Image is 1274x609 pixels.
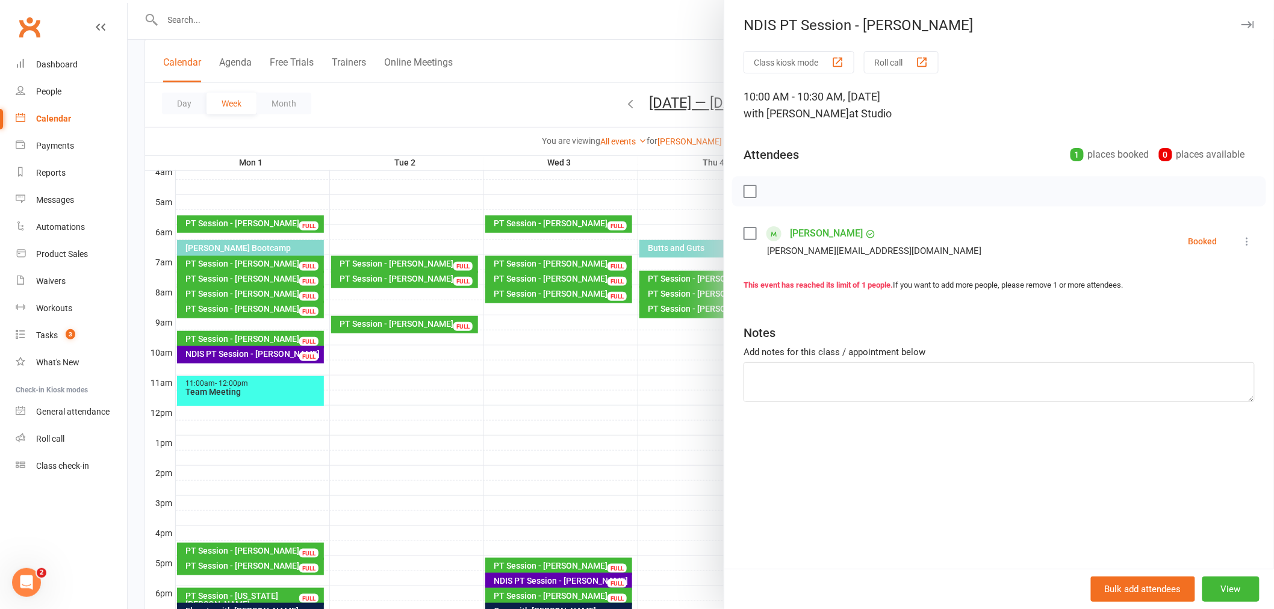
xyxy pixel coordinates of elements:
[36,141,74,150] div: Payments
[744,51,854,73] button: Class kiosk mode
[66,329,75,339] span: 3
[1091,577,1195,602] button: Bulk add attendees
[1159,148,1172,161] div: 0
[36,330,58,340] div: Tasks
[744,345,1255,359] div: Add notes for this class / appointment below
[724,17,1274,34] div: NDIS PT Session - [PERSON_NAME]
[36,87,61,96] div: People
[16,159,127,187] a: Reports
[36,114,71,123] div: Calendar
[14,12,45,42] a: Clubworx
[16,132,127,159] a: Payments
[36,222,85,232] div: Automations
[849,107,892,120] span: at Studio
[744,324,775,341] div: Notes
[16,349,127,376] a: What's New
[36,195,74,205] div: Messages
[744,279,1255,292] div: If you want to add more people, please remove 1 or more attendees.
[1189,237,1217,246] div: Booked
[864,51,939,73] button: Roll call
[16,241,127,268] a: Product Sales
[36,461,89,471] div: Class check-in
[1070,146,1149,163] div: places booked
[1202,577,1260,602] button: View
[1159,146,1245,163] div: places available
[767,243,981,259] div: [PERSON_NAME][EMAIL_ADDRESS][DOMAIN_NAME]
[16,78,127,105] a: People
[16,214,127,241] a: Automations
[16,295,127,322] a: Workouts
[36,249,88,259] div: Product Sales
[744,146,799,163] div: Attendees
[36,407,110,416] div: General attendance
[36,303,72,313] div: Workouts
[1070,148,1084,161] div: 1
[36,60,78,69] div: Dashboard
[744,88,1255,122] div: 10:00 AM - 10:30 AM, [DATE]
[37,568,46,578] span: 2
[16,268,127,295] a: Waivers
[744,280,893,289] strong: This event has reached its limit of 1 people.
[36,434,64,444] div: Roll call
[16,453,127,480] a: Class kiosk mode
[744,107,849,120] span: with [PERSON_NAME]
[36,168,66,178] div: Reports
[16,51,127,78] a: Dashboard
[36,276,66,286] div: Waivers
[16,322,127,349] a: Tasks 3
[16,398,127,425] a: General attendance kiosk mode
[36,357,79,367] div: What's New
[790,224,863,243] a: [PERSON_NAME]
[16,187,127,214] a: Messages
[12,568,41,597] iframe: Intercom live chat
[16,105,127,132] a: Calendar
[16,425,127,453] a: Roll call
